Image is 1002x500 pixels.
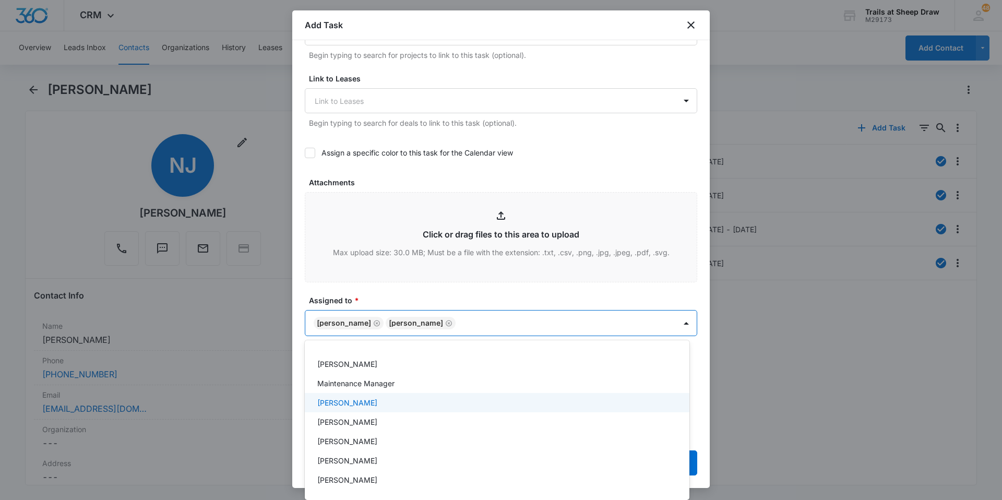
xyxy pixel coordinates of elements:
[317,416,377,427] p: [PERSON_NAME]
[317,474,377,485] p: [PERSON_NAME]
[317,359,377,370] p: [PERSON_NAME]
[317,436,377,447] p: [PERSON_NAME]
[317,455,377,466] p: [PERSON_NAME]
[317,378,395,389] p: Maintenance Manager
[317,397,377,408] p: [PERSON_NAME]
